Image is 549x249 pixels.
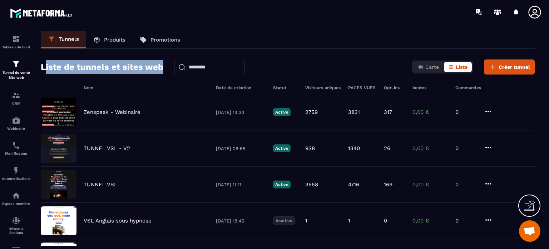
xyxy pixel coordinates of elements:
[384,85,405,90] h6: Opt-ins
[41,98,76,126] img: image
[305,181,318,188] p: 3558
[12,141,20,150] img: scheduler
[12,191,20,200] img: automations
[456,64,468,70] span: Liste
[41,60,163,74] h2: Liste de tunnels et sites web
[499,63,530,71] span: Créer tunnel
[412,85,448,90] h6: Ventes
[305,85,341,90] h6: Visiteurs uniques
[12,60,20,68] img: formation
[216,146,266,151] p: [DATE] 09:59
[10,6,74,20] img: logo
[305,217,307,224] p: 1
[455,109,477,115] p: 0
[12,35,20,43] img: formation
[348,109,360,115] p: 3831
[273,85,298,90] h6: Statut
[414,62,443,72] button: Carte
[41,170,76,199] img: image
[84,181,117,188] p: TUNNEL VSL
[2,101,30,105] p: CRM
[384,217,387,224] p: 0
[348,145,360,152] p: 1340
[2,54,30,86] a: formationformationTunnel de vente Site web
[2,152,30,155] p: Planificateur
[425,64,439,70] span: Carte
[455,217,477,224] p: 0
[41,206,76,235] img: image
[216,182,266,187] p: [DATE] 11:11
[348,181,359,188] p: 4716
[59,36,79,42] p: Tunnels
[384,145,390,152] p: 26
[348,85,377,90] h6: PAGES VUES
[384,109,392,115] p: 317
[41,134,76,163] img: image
[484,59,535,75] button: Créer tunnel
[2,136,30,161] a: schedulerschedulerPlanificateur
[12,216,20,225] img: social-network
[84,217,152,224] p: VSL Anglais sous hypnose
[12,91,20,100] img: formation
[86,31,133,48] a: Produits
[273,108,291,116] p: Active
[2,29,30,54] a: formationformationTableau de bord
[412,145,448,152] p: 0,00 €
[455,85,481,90] h6: Commandes
[2,111,30,136] a: automationsautomationsWebinaire
[2,161,30,186] a: automationsautomationsAutomatisations
[12,116,20,125] img: automations
[348,217,350,224] p: 1
[216,110,266,115] p: [DATE] 13:33
[133,31,187,48] a: Promotions
[41,31,86,48] a: Tunnels
[2,70,30,80] p: Tunnel de vente Site web
[2,186,30,211] a: automationsautomationsEspace membre
[84,145,130,152] p: TUNNEL VSL - V2
[216,85,266,90] h6: Date de création
[84,109,140,115] p: Zenspeak - Webinaire
[104,37,125,43] p: Produits
[273,216,295,225] p: Inactive
[2,202,30,206] p: Espace membre
[12,166,20,175] img: automations
[2,211,30,240] a: social-networksocial-networkRéseaux Sociaux
[455,145,477,152] p: 0
[2,177,30,181] p: Automatisations
[2,45,30,49] p: Tableau de bord
[84,85,209,90] h6: Nom
[273,144,291,152] p: Active
[444,62,472,72] button: Liste
[305,145,315,152] p: 938
[2,86,30,111] a: formationformationCRM
[412,109,448,115] p: 0,00 €
[519,220,540,242] div: Ouvrir le chat
[305,109,318,115] p: 2759
[216,218,266,224] p: [DATE] 18:45
[384,181,392,188] p: 169
[412,217,448,224] p: 0,00 €
[455,181,477,188] p: 0
[412,181,448,188] p: 0,00 €
[2,227,30,235] p: Réseaux Sociaux
[273,181,291,188] p: Active
[2,126,30,130] p: Webinaire
[150,37,180,43] p: Promotions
